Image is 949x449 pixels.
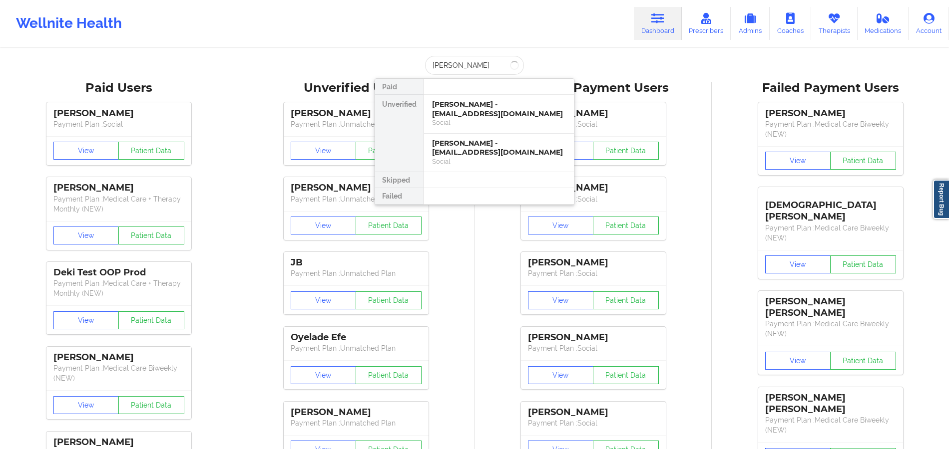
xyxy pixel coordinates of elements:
p: Payment Plan : Social [528,119,659,129]
div: [PERSON_NAME] [53,108,184,119]
button: View [765,152,831,170]
button: View [528,366,594,384]
button: View [291,366,357,384]
div: Social [432,157,566,166]
div: [PERSON_NAME] [53,437,184,448]
div: [PERSON_NAME] [291,108,422,119]
a: Report Bug [933,180,949,219]
p: Payment Plan : Social [53,119,184,129]
div: [PERSON_NAME] [528,257,659,268]
div: [PERSON_NAME] - [EMAIL_ADDRESS][DOMAIN_NAME] [432,100,566,118]
button: View [765,352,831,370]
p: Payment Plan : Medical Care Biweekly (NEW) [765,415,896,435]
p: Payment Plan : Unmatched Plan [291,418,422,428]
div: Oyelade Efe [291,332,422,343]
button: Patient Data [118,142,184,160]
p: Payment Plan : Unmatched Plan [291,343,422,353]
button: Patient Data [356,366,422,384]
div: [PERSON_NAME] [291,407,422,418]
button: Patient Data [356,142,422,160]
a: Admins [731,7,770,40]
button: Patient Data [593,217,659,234]
p: Payment Plan : Unmatched Plan [291,268,422,278]
button: Patient Data [593,142,659,160]
div: [DEMOGRAPHIC_DATA][PERSON_NAME] [765,192,896,223]
button: Patient Data [118,311,184,329]
p: Payment Plan : Social [528,343,659,353]
div: [PERSON_NAME] [765,108,896,119]
div: Deki Test OOP Prod [53,267,184,278]
div: [PERSON_NAME] [53,182,184,194]
p: Payment Plan : Medical Care Biweekly (NEW) [765,119,896,139]
button: View [53,311,119,329]
button: View [291,142,357,160]
div: [PERSON_NAME] [PERSON_NAME] [765,392,896,415]
div: Failed [375,188,424,204]
div: Unverified Users [244,80,468,96]
p: Payment Plan : Medical Care Biweekly (NEW) [765,223,896,243]
div: JB [291,257,422,268]
button: View [528,217,594,234]
button: Patient Data [118,226,184,244]
a: Account [909,7,949,40]
div: Paid [375,79,424,95]
div: Skipped [375,172,424,188]
p: Payment Plan : Social [528,194,659,204]
button: View [53,226,119,244]
p: Payment Plan : Medical Care Biweekly (NEW) [53,363,184,383]
button: Patient Data [356,217,422,234]
div: [PERSON_NAME] [53,352,184,363]
button: Patient Data [593,291,659,309]
a: Prescribers [682,7,731,40]
a: Dashboard [634,7,682,40]
button: Patient Data [830,255,896,273]
p: Payment Plan : Unmatched Plan [291,194,422,204]
div: [PERSON_NAME] [291,182,422,194]
button: Patient Data [830,152,896,170]
div: Paid Users [7,80,230,96]
div: Failed Payment Users [719,80,942,96]
button: View [765,255,831,273]
button: Patient Data [356,291,422,309]
button: Patient Data [118,396,184,414]
div: [PERSON_NAME] [528,182,659,194]
button: View [53,396,119,414]
div: [PERSON_NAME] [528,332,659,343]
p: Payment Plan : Medical Care + Therapy Monthly (NEW) [53,278,184,298]
a: Coaches [770,7,811,40]
button: View [528,291,594,309]
p: Payment Plan : Medical Care Biweekly (NEW) [765,319,896,339]
div: [PERSON_NAME] [528,407,659,418]
div: Skipped Payment Users [481,80,705,96]
button: Patient Data [593,366,659,384]
div: Unverified [375,95,424,172]
button: View [53,142,119,160]
button: View [291,291,357,309]
div: [PERSON_NAME] [528,108,659,119]
p: Payment Plan : Medical Care + Therapy Monthly (NEW) [53,194,184,214]
button: View [291,217,357,234]
p: Payment Plan : Social [528,268,659,278]
p: Payment Plan : Social [528,418,659,428]
button: Patient Data [830,352,896,370]
div: Social [432,118,566,127]
p: Payment Plan : Unmatched Plan [291,119,422,129]
a: Medications [858,7,909,40]
a: Therapists [811,7,858,40]
div: [PERSON_NAME] - [EMAIL_ADDRESS][DOMAIN_NAME] [432,139,566,157]
div: [PERSON_NAME] [PERSON_NAME] [765,296,896,319]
